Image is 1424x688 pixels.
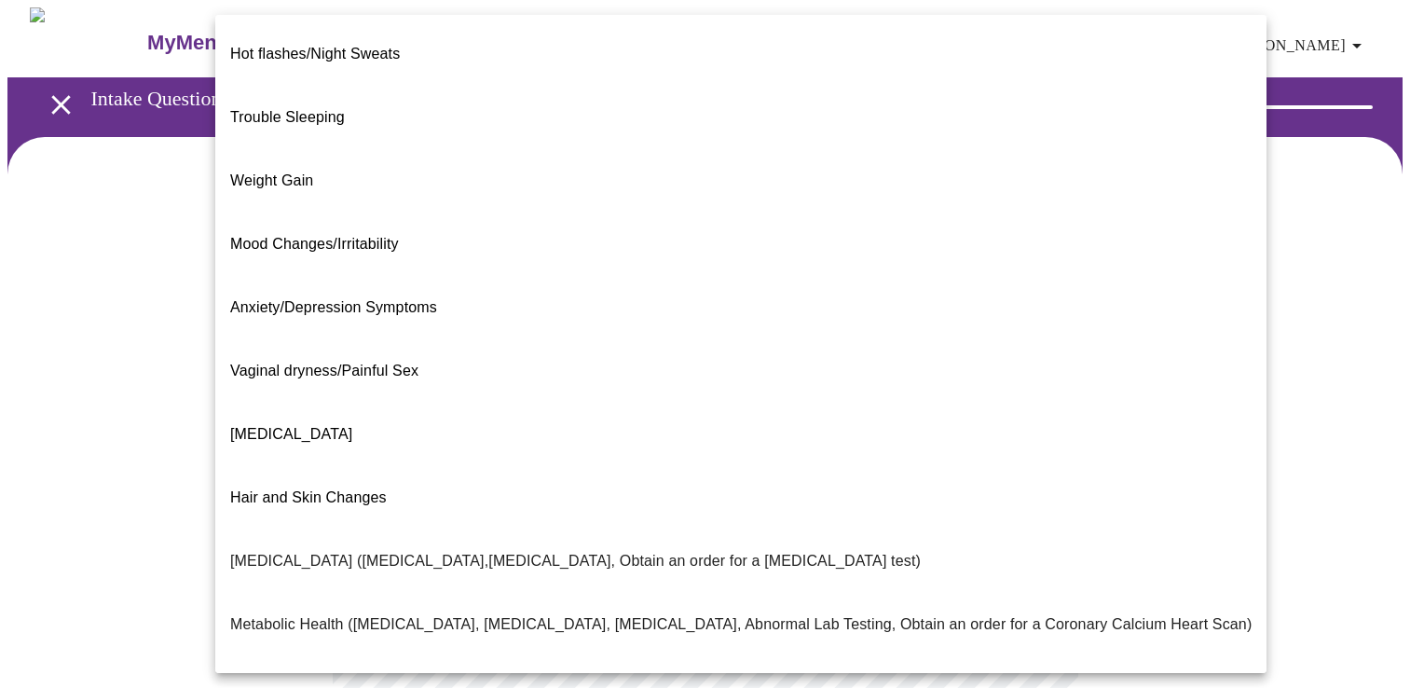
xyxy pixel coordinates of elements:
span: Weight Gain [230,172,313,188]
p: [MEDICAL_DATA] ([MEDICAL_DATA],[MEDICAL_DATA], Obtain an order for a [MEDICAL_DATA] test) [230,550,921,572]
span: Vaginal dryness/Painful Sex [230,363,418,378]
span: Mood Changes/Irritability [230,236,399,252]
span: [MEDICAL_DATA] [230,426,352,442]
span: Hot flashes/Night Sweats [230,46,400,62]
p: Metabolic Health ([MEDICAL_DATA], [MEDICAL_DATA], [MEDICAL_DATA], Abnormal Lab Testing, Obtain an... [230,613,1252,636]
span: Anxiety/Depression Symptoms [230,299,437,315]
span: Hair and Skin Changes [230,489,387,505]
span: Trouble Sleeping [230,109,345,125]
